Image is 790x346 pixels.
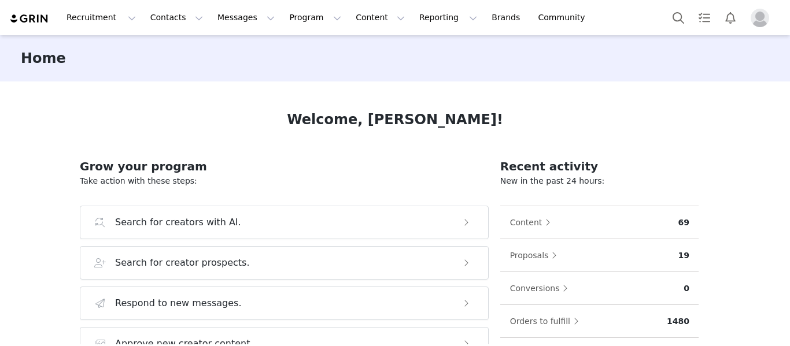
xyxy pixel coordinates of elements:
button: Search for creator prospects. [80,246,489,280]
h2: Grow your program [80,158,489,175]
a: Tasks [692,5,717,31]
button: Content [349,5,412,31]
button: Reporting [412,5,484,31]
button: Messages [211,5,282,31]
button: Search [666,5,691,31]
button: Content [510,213,557,232]
button: Notifications [718,5,743,31]
button: Profile [744,9,781,27]
img: grin logo [9,13,50,24]
h1: Welcome, [PERSON_NAME]! [287,109,503,130]
p: 1480 [667,315,689,328]
h3: Search for creator prospects. [115,256,250,270]
h3: Respond to new messages. [115,296,242,310]
button: Orders to fulfill [510,312,585,330]
p: New in the past 24 hours: [500,175,699,187]
button: Program [282,5,348,31]
button: Proposals [510,246,563,265]
p: 0 [684,282,689,295]
button: Contacts [143,5,210,31]
img: placeholder-profile.jpg [751,9,769,27]
h3: Search for creators with AI. [115,215,241,229]
h3: Home [21,48,66,69]
p: Take action with these steps: [80,175,489,187]
a: Community [531,5,597,31]
p: 19 [678,250,689,262]
h2: Recent activity [500,158,699,175]
a: Brands [485,5,530,31]
button: Search for creators with AI. [80,206,489,239]
button: Recruitment [60,5,143,31]
button: Conversions [510,279,574,297]
p: 69 [678,217,689,229]
button: Respond to new messages. [80,287,489,320]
